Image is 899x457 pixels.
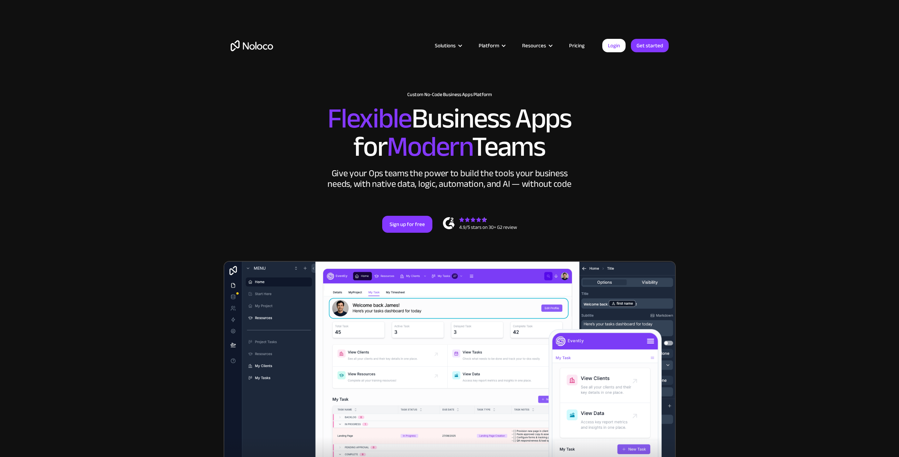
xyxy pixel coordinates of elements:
[327,92,412,145] span: Flexible
[522,41,546,50] div: Resources
[479,41,499,50] div: Platform
[231,105,669,161] h2: Business Apps for Teams
[231,92,669,97] h1: Custom No-Code Business Apps Platform
[435,41,456,50] div: Solutions
[426,41,470,50] div: Solutions
[326,168,573,189] div: Give your Ops teams the power to build the tools your business needs, with native data, logic, au...
[602,39,626,52] a: Login
[631,39,669,52] a: Get started
[387,120,472,173] span: Modern
[231,40,273,51] a: home
[513,41,560,50] div: Resources
[470,41,513,50] div: Platform
[382,216,432,233] a: Sign up for free
[560,41,593,50] a: Pricing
